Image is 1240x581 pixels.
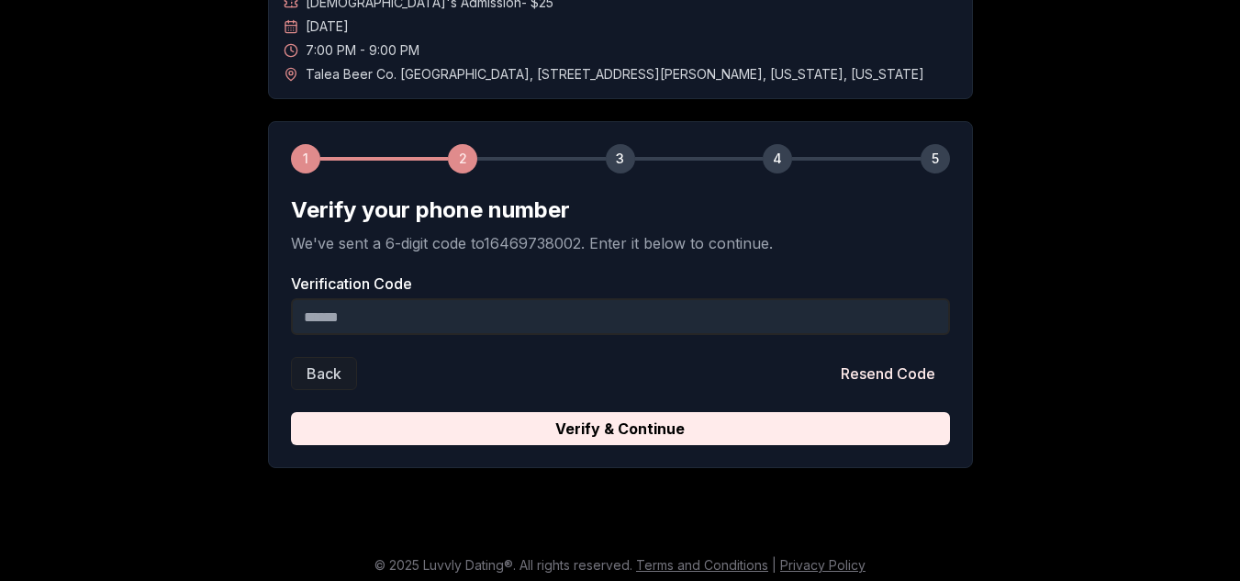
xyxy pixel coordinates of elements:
[306,41,419,60] span: 7:00 PM - 9:00 PM
[291,412,950,445] button: Verify & Continue
[291,196,950,225] h2: Verify your phone number
[306,65,924,84] span: Talea Beer Co. [GEOGRAPHIC_DATA] , [STREET_ADDRESS][PERSON_NAME] , [US_STATE] , [US_STATE]
[921,144,950,173] div: 5
[772,557,776,573] span: |
[826,357,950,390] button: Resend Code
[291,357,357,390] button: Back
[291,232,950,254] p: We've sent a 6-digit code to 16469738002 . Enter it below to continue.
[636,557,768,573] a: Terms and Conditions
[306,17,349,36] span: [DATE]
[606,144,635,173] div: 3
[780,557,866,573] a: Privacy Policy
[763,144,792,173] div: 4
[291,276,950,291] label: Verification Code
[291,144,320,173] div: 1
[448,144,477,173] div: 2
